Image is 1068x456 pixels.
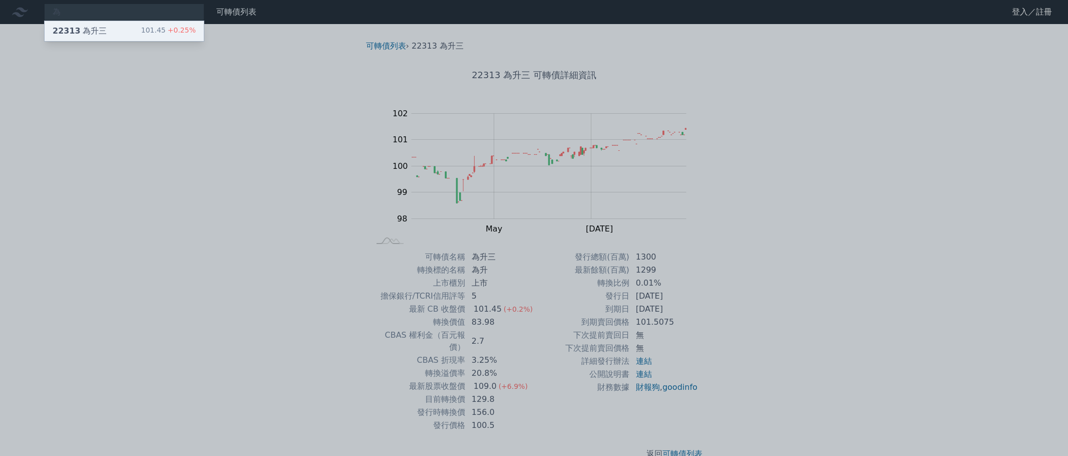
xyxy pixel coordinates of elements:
iframe: Chat Widget [1018,408,1068,456]
div: 為升三 [53,25,107,37]
span: 22313 [53,26,81,36]
span: +0.25% [166,26,196,34]
a: 22313為升三 101.45+0.25% [45,21,204,41]
div: 聊天小工具 [1018,408,1068,456]
div: 101.45 [141,25,196,37]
